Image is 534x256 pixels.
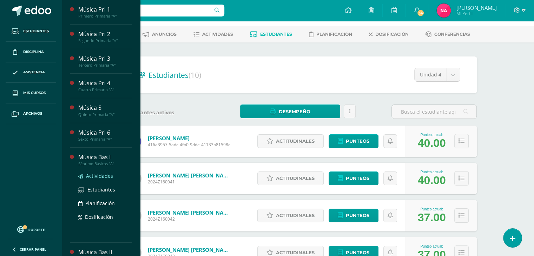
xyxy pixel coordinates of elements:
[6,83,56,103] a: Mis cursos
[415,68,460,81] a: Unidad 4
[369,29,409,40] a: Dosificación
[78,104,132,117] a: Música 5Quinto Primaria "A"
[152,32,177,37] span: Anuncios
[276,135,315,148] span: Actitudinales
[23,28,49,34] span: Estudiantes
[78,199,132,207] a: Planificación
[148,179,232,185] span: 2024Z160041
[329,209,378,222] a: Punteos
[78,30,132,38] div: Música Pri 2
[78,63,132,68] div: Tercero Primaria "A"
[78,38,132,43] div: Segundo Primaria "A"
[148,172,232,179] a: [PERSON_NAME] [PERSON_NAME]
[119,109,204,116] label: Estudiantes activos
[346,135,369,148] span: Punteos
[78,112,132,117] div: Quinto Primaria "A"
[78,137,132,142] div: Sexto Primaria "A"
[148,135,230,142] a: [PERSON_NAME]
[309,29,352,40] a: Planificación
[420,68,441,81] span: Unidad 4
[202,32,233,37] span: Actividades
[392,105,476,119] input: Busca el estudiante aquí...
[149,70,201,80] span: Estudiantes
[250,29,292,40] a: Estudiantes
[78,55,132,68] a: Música Pri 3Tercero Primaria "A"
[78,153,132,161] div: Música Bas I
[329,134,378,148] a: Punteos
[6,103,56,124] a: Archivos
[87,186,115,193] span: Estudiantes
[418,133,446,137] div: Punteo actual:
[417,9,424,17] span: 34
[257,209,324,222] a: Actitudinales
[418,170,446,174] div: Punteo actual:
[418,207,446,211] div: Punteo actual:
[78,6,132,14] div: Música Pri 1
[78,129,132,142] a: Música Pri 6Sexto Primaria "A"
[6,42,56,62] a: Disciplina
[6,21,56,42] a: Estudiantes
[426,29,470,40] a: Conferencias
[28,227,45,232] span: Soporte
[257,134,324,148] a: Actitudinales
[148,216,232,222] span: 2024Z160042
[260,32,292,37] span: Estudiantes
[78,129,132,137] div: Música Pri 6
[276,209,315,222] span: Actitudinales
[329,171,378,185] a: Punteos
[456,4,496,11] span: [PERSON_NAME]
[78,6,132,19] a: Música Pri 1Primero Primaria "A"
[20,247,46,252] span: Cerrar panel
[189,70,201,80] span: (10)
[148,209,232,216] a: [PERSON_NAME] [PERSON_NAME]
[78,30,132,43] a: Música Pri 2Segundo Primaria "A"
[418,244,446,248] div: Punteo actual:
[193,29,233,40] a: Actividades
[148,246,232,253] a: [PERSON_NAME] [PERSON_NAME]
[418,211,446,224] div: 37.00
[8,224,53,234] a: Soporte
[23,49,44,55] span: Disciplina
[85,214,113,220] span: Dosificación
[143,29,177,40] a: Anuncios
[23,69,45,75] span: Asistencia
[78,55,132,63] div: Música Pri 3
[257,171,324,185] a: Actitudinales
[78,79,132,92] a: Música Pri 4Cuarto Primaria "A"
[85,200,115,207] span: Planificación
[240,105,340,118] a: Desempeño
[279,105,310,118] span: Desempeño
[316,32,352,37] span: Planificación
[78,87,132,92] div: Cuarto Primaria "A"
[78,161,132,166] div: Séptimo Básicos "A"
[434,32,470,37] span: Conferencias
[78,104,132,112] div: Música 5
[418,174,446,187] div: 40.00
[148,142,230,148] span: 416a3957-5adc-4fb0-9dde-41133b81598c
[437,4,451,18] img: 0cdc44494223c4f624e652712888316c.png
[78,14,132,19] div: Primero Primaria "A"
[78,172,132,180] a: Actividades
[375,32,409,37] span: Dosificación
[78,186,132,194] a: Estudiantes
[456,11,496,16] span: Mi Perfil
[6,62,56,83] a: Asistencia
[418,137,446,150] div: 40.00
[23,90,46,96] span: Mis cursos
[346,172,369,185] span: Punteos
[66,5,224,16] input: Busca un usuario...
[78,79,132,87] div: Música Pri 4
[346,209,369,222] span: Punteos
[276,172,315,185] span: Actitudinales
[86,173,113,179] span: Actividades
[78,213,132,221] a: Dosificación
[78,153,132,166] a: Música Bas ISéptimo Básicos "A"
[23,111,42,116] span: Archivos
